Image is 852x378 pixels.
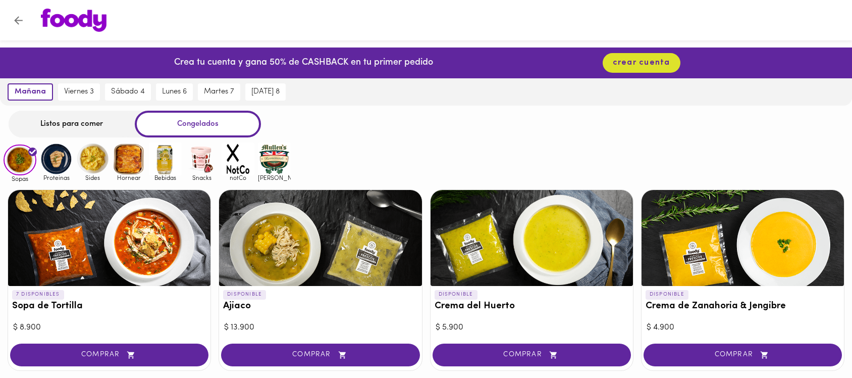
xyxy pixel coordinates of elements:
[64,87,94,97] span: viernes 3
[76,143,109,175] img: Sides
[642,190,844,286] div: Crema de Zanahoria & Jengibre
[8,83,53,101] button: mañana
[40,174,73,181] span: Proteinas
[156,83,193,101] button: lunes 6
[149,174,182,181] span: Bebidas
[219,190,421,286] div: Ajiaco
[6,8,31,33] button: Volver
[76,174,109,181] span: Sides
[8,190,210,286] div: Sopa de Tortilla
[23,351,196,359] span: COMPRAR
[40,143,73,175] img: Proteinas
[258,174,291,181] span: [PERSON_NAME]
[41,9,107,32] img: logo.png
[111,87,145,97] span: sábado 4
[4,175,36,182] span: Sopas
[58,83,100,101] button: viernes 3
[13,322,205,334] div: $ 8.900
[431,190,633,286] div: Crema del Huerto
[135,111,261,137] div: Congelados
[793,319,842,368] iframe: Messagebird Livechat Widget
[105,83,151,101] button: sábado 4
[656,351,829,359] span: COMPRAR
[258,143,291,175] img: mullens
[198,83,240,101] button: martes 7
[162,87,187,97] span: lunes 6
[149,143,182,175] img: Bebidas
[222,174,254,181] span: notCo
[113,143,145,175] img: Hornear
[646,290,688,299] p: DISPONIBLE
[251,87,280,97] span: [DATE] 8
[245,83,286,101] button: [DATE] 8
[613,58,670,68] span: crear cuenta
[234,351,407,359] span: COMPRAR
[224,322,416,334] div: $ 13.900
[174,57,433,70] p: Crea tu cuenta y gana 50% de CASHBACK en tu primer pedido
[185,174,218,181] span: Snacks
[436,322,628,334] div: $ 5.900
[9,111,135,137] div: Listos para comer
[221,344,419,366] button: COMPRAR
[15,87,46,97] span: mañana
[222,143,254,175] img: notCo
[603,53,680,73] button: crear cuenta
[10,344,208,366] button: COMPRAR
[4,145,36,176] img: Sopas
[12,301,206,312] h3: Sopa de Tortilla
[435,301,629,312] h3: Crema del Huerto
[223,301,417,312] h3: Ajiaco
[12,290,64,299] p: 7 DISPONIBLES
[113,174,145,181] span: Hornear
[433,344,631,366] button: COMPRAR
[644,344,842,366] button: COMPRAR
[435,290,477,299] p: DISPONIBLE
[646,301,840,312] h3: Crema de Zanahoria & Jengibre
[445,351,618,359] span: COMPRAR
[185,143,218,175] img: Snacks
[223,290,266,299] p: DISPONIBLE
[204,87,234,97] span: martes 7
[647,322,839,334] div: $ 4.900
